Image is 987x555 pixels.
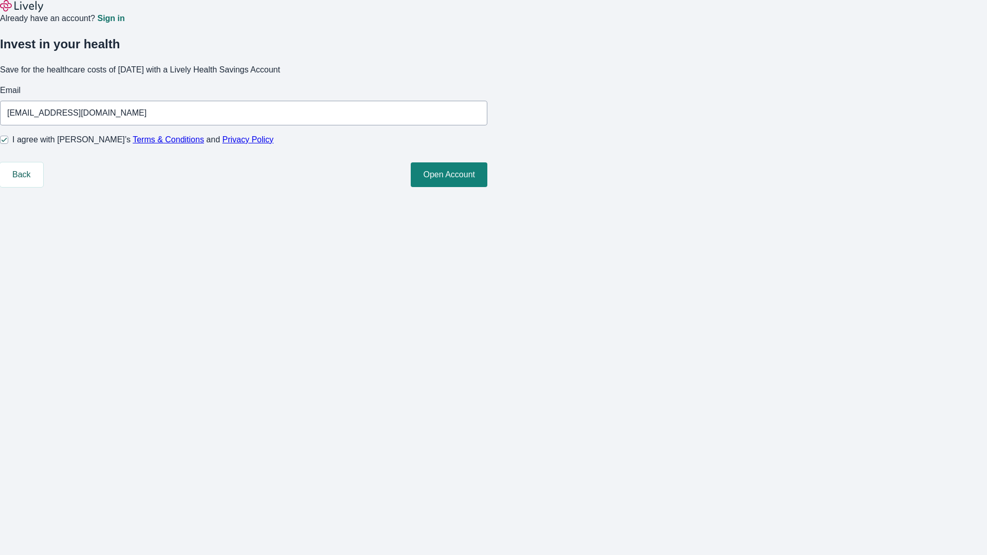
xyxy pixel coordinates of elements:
a: Privacy Policy [223,135,274,144]
a: Sign in [97,14,124,23]
button: Open Account [411,162,487,187]
a: Terms & Conditions [133,135,204,144]
span: I agree with [PERSON_NAME]’s and [12,134,273,146]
